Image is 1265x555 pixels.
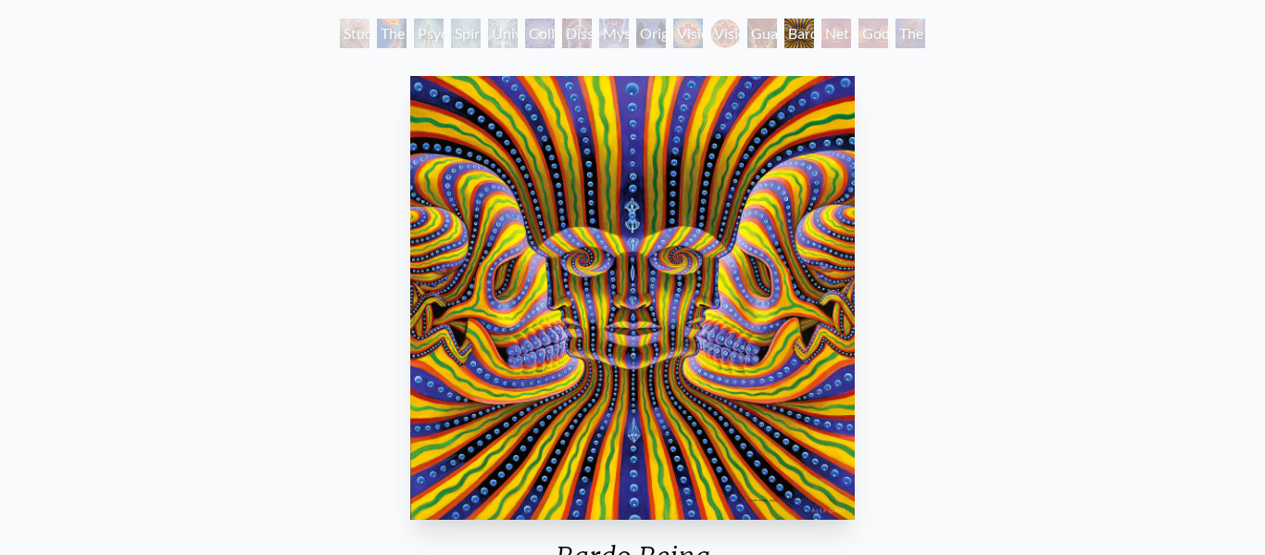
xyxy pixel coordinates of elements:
[377,19,407,48] div: The Torch
[858,19,888,48] div: Godself
[562,19,592,48] div: Dissectional Art for Tool's Lateralus CD
[340,19,369,48] div: Study for the Great Turn
[525,19,555,48] div: Collective Vision
[410,76,854,520] img: Bardo-Being-2002-Alex-Grey-watermarked.jpg
[636,19,666,48] div: Original Face
[599,19,629,48] div: Mystic Eye
[710,19,740,48] div: Vision Crystal Tondo
[747,19,777,48] div: Guardian of Infinite Vision
[896,19,925,48] div: The Great Turn
[414,19,444,48] div: Psychic Energy System
[821,19,851,48] div: Net of Being
[673,19,703,48] div: Vision Crystal
[451,19,481,48] div: Spiritual Energy System
[784,19,814,48] div: Bardo Being
[488,19,518,48] div: Universal Mind Lattice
